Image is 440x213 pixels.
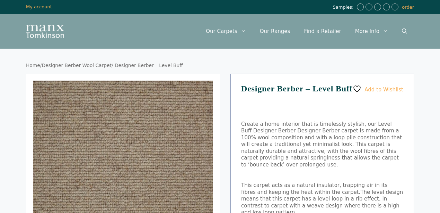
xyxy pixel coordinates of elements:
[395,21,414,42] a: Open Search Bar
[199,21,414,42] nav: Primary
[333,5,355,10] span: Samples:
[297,21,348,42] a: Find a Retailer
[42,63,111,68] a: Designer Berber Wool Carpet
[199,21,253,42] a: Our Carpets
[402,5,414,10] a: order
[253,21,297,42] a: Our Ranges
[241,121,402,168] span: Create a home interior that is timelessly stylish, our Level Buff Designer Berber Designer Berber...
[26,4,52,9] a: My account
[26,63,40,68] a: Home
[348,21,395,42] a: More Info
[353,84,403,93] a: Add to Wishlist
[26,63,414,69] nav: Breadcrumb
[364,86,403,92] span: Add to Wishlist
[26,25,64,38] img: Manx Tomkinson
[241,84,403,107] h1: Designer Berber – Level Buff
[241,182,387,195] span: This carpet acts as a natural insulator, trapping air in its fibres and keeping the heat within t...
